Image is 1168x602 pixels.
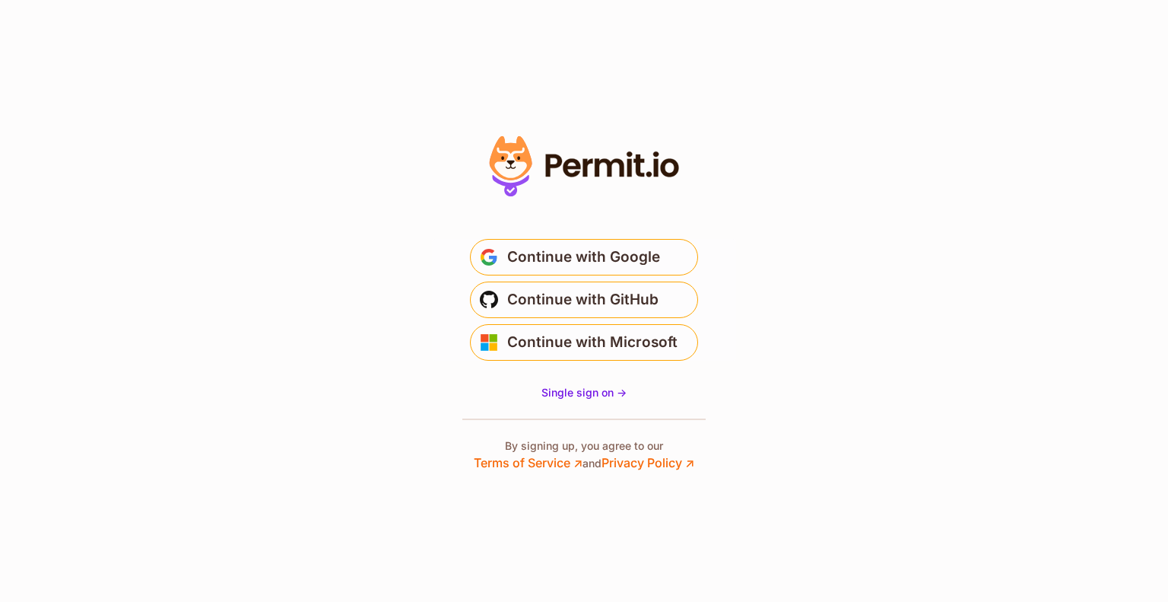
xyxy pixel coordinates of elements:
[601,455,694,470] a: Privacy Policy ↗
[470,282,698,318] button: Continue with GitHub
[507,288,659,312] span: Continue with GitHub
[470,324,698,361] button: Continue with Microsoft
[474,438,694,472] p: By signing up, you agree to our and
[507,330,678,355] span: Continue with Microsoft
[541,386,627,399] span: Single sign on ->
[474,455,582,470] a: Terms of Service ↗
[507,245,660,269] span: Continue with Google
[541,385,627,400] a: Single sign on ->
[470,239,698,276] button: Continue with Google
